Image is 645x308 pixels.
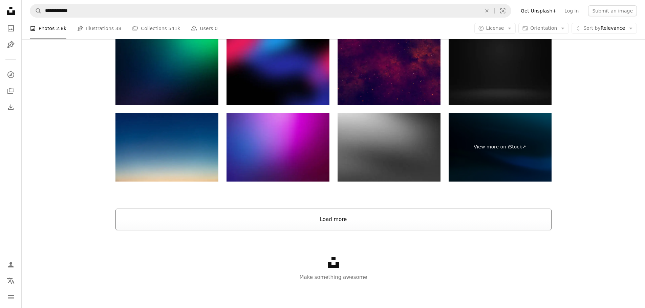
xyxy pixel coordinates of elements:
[4,258,18,271] a: Log in / Sign up
[227,113,329,182] img: Pink, Purple and Navy Blue Defocused Blurred Motion Gradient Abstract Background
[22,273,645,281] p: Make something awesome
[479,4,494,17] button: Clear
[191,18,218,39] a: Users 0
[583,25,625,32] span: Relevance
[572,23,637,34] button: Sort byRelevance
[474,23,516,34] button: License
[449,36,552,105] img: Empty black background and spotlight in centre with studio for showing or design. Dark backdrop m...
[518,23,569,34] button: Orientation
[495,4,511,17] button: Visual search
[4,4,18,19] a: Home — Unsplash
[338,113,440,182] img: Sanded grey metallic abstract background banner with noise. Dark pearl silver texture.
[338,36,440,105] img: Galaxy Outer Space Starry Sky Purple Red Abstract Star Pattern Futuristic Nebula Background Milky...
[4,290,18,304] button: Menu
[4,22,18,35] a: Photos
[588,5,637,16] button: Submit an image
[4,100,18,114] a: Download History
[530,25,557,31] span: Orientation
[168,25,180,32] span: 541k
[560,5,583,16] a: Log in
[115,209,552,230] button: Load more
[77,18,121,39] a: Illustrations 38
[30,4,42,17] button: Search Unsplash
[4,274,18,288] button: Language
[4,68,18,81] a: Explore
[115,25,122,32] span: 38
[486,25,504,31] span: License
[115,36,218,105] img: Navy blue noise grain background Green and white light gradient pattern, copy space, design, back...
[115,113,218,182] img: Graduated twilight horizon sky
[449,113,552,182] a: View more on iStock↗
[4,84,18,98] a: Collections
[4,38,18,51] a: Illustrations
[132,18,180,39] a: Collections 541k
[30,4,511,18] form: Find visuals sitewide
[517,5,560,16] a: Get Unsplash+
[583,25,600,31] span: Sort by
[215,25,218,32] span: 0
[227,36,329,105] img: Abstract blurry background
